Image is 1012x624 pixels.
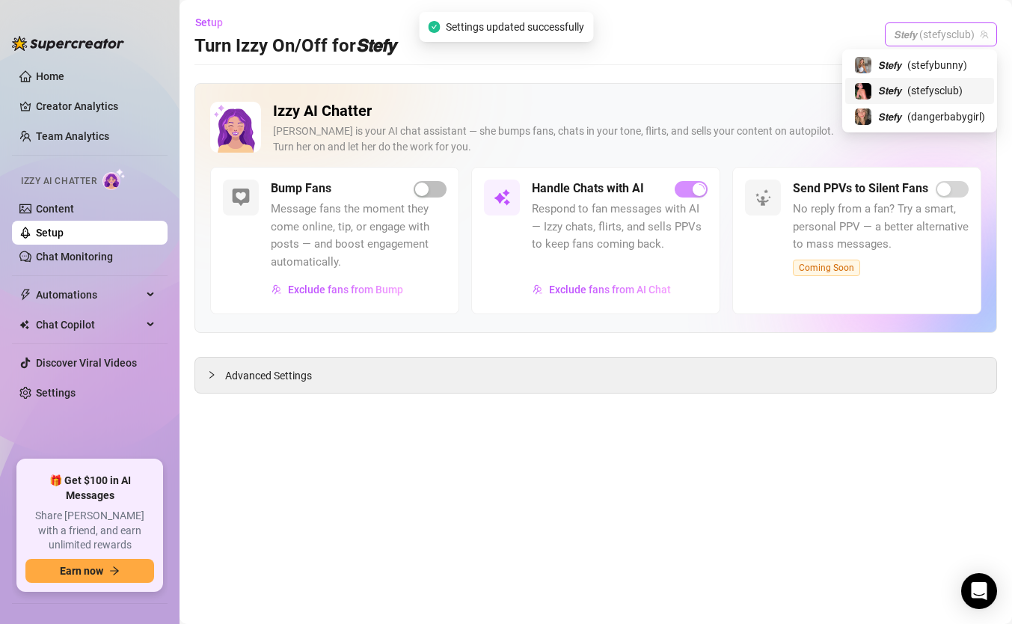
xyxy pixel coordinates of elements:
span: 𝙎𝙩𝙚𝙛𝙮 (stefysclub) [894,23,988,46]
span: loading [693,183,706,196]
span: 𝙎𝙩𝙚𝙛𝙮 [878,82,901,99]
img: Chat Copilot [19,319,29,330]
a: Content [36,203,74,215]
a: Chat Monitoring [36,251,113,263]
img: svg%3e [533,284,543,295]
span: check-circle [428,21,440,33]
span: Izzy AI Chatter [21,174,96,189]
img: 𝙎𝙩𝙚𝙛𝙮 (@dangerbabygirl) [855,108,871,125]
div: collapsed [207,367,225,383]
a: Team Analytics [36,130,109,142]
a: Home [36,70,64,82]
span: Share [PERSON_NAME] with a friend, and earn unlimited rewards [25,509,154,553]
span: Advanced Settings [225,367,312,384]
img: logo-BBDzfeDw.svg [12,36,124,51]
span: Automations [36,283,142,307]
img: 𝙎𝙩𝙚𝙛𝙮 (@stefybunny) [855,57,871,73]
h5: Send PPVs to Silent Fans [793,180,928,198]
span: Exclude fans from Bump [288,284,403,296]
span: ( dangerbabygirl ) [907,108,985,125]
span: ( stefysclub ) [907,82,963,99]
span: ( stefybunny ) [907,57,967,73]
span: Setup [195,16,223,28]
span: 𝙎𝙩𝙚𝙛𝙮 [878,108,901,125]
span: 🎁 Get $100 in AI Messages [25,474,154,503]
span: Exclude fans from AI Chat [549,284,671,296]
button: Earn nowarrow-right [25,559,154,583]
a: Settings [36,387,76,399]
span: No reply from a fan? Try a smart, personal PPV — a better alternative to mass messages. [793,201,969,254]
span: Chat Copilot [36,313,142,337]
img: svg%3e [272,284,282,295]
a: Creator Analytics [36,94,156,118]
h2: Izzy AI Chatter [273,102,935,120]
span: team [980,30,989,39]
img: 𝙎𝙩𝙚𝙛𝙮 (@stefysclub) [855,83,871,100]
span: 𝙎𝙩𝙚𝙛𝙮 [878,57,901,73]
img: Izzy AI Chatter [210,102,261,153]
span: Coming Soon [793,260,860,276]
span: arrow-right [109,566,120,576]
span: thunderbolt [19,289,31,301]
button: Exclude fans from AI Chat [532,278,672,302]
a: Setup [36,227,64,239]
div: Open Intercom Messenger [961,573,997,609]
h5: Handle Chats with AI [532,180,644,198]
img: AI Chatter [102,168,126,190]
button: Setup [194,10,235,34]
h5: Bump Fans [271,180,331,198]
button: Exclude fans from Bump [271,278,404,302]
img: svg%3e [232,189,250,207]
img: svg%3e [754,189,772,207]
span: Respond to fan messages with AI — Izzy chats, flirts, and sells PPVs to keep fans coming back. [532,201,708,254]
a: Discover Viral Videos [36,357,137,369]
span: Message fans the moment they come online, tip, or engage with posts — and boost engagement automa... [271,201,447,271]
span: Earn now [60,565,103,577]
h3: Turn Izzy On/Off for 𝙎𝙩𝙚𝙛𝙮 [194,34,396,58]
div: [PERSON_NAME] is your AI chat assistant — she bumps fans, chats in your tone, flirts, and sells y... [273,123,935,155]
span: collapsed [207,370,216,379]
span: Settings updated successfully [446,19,584,35]
img: svg%3e [493,189,511,207]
